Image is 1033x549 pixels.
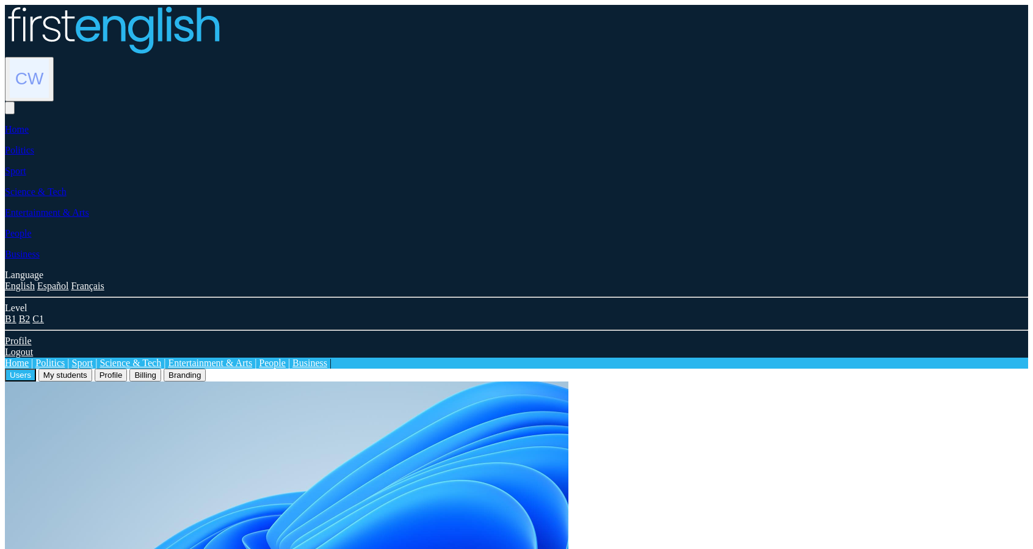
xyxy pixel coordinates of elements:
span: | [164,358,165,368]
button: Profile [95,369,128,381]
a: Business [5,249,40,259]
a: C1 [32,314,44,324]
a: Profile [5,336,32,346]
a: Science & Tech [100,358,161,368]
a: Français [71,281,104,291]
a: Entertainment & Arts [168,358,252,368]
span: | [31,358,33,368]
span: | [288,358,290,368]
img: Carmen Willonius [10,59,49,98]
a: Politics [35,358,65,368]
a: B1 [5,314,16,324]
a: Politics [5,145,34,155]
a: Home [5,124,29,134]
button: My students [38,369,92,381]
div: Language [5,270,1028,281]
span: | [95,358,97,368]
a: People [5,228,32,238]
span: | [255,358,256,368]
img: Logo [5,5,220,54]
button: Branding [164,369,206,381]
a: Sport [5,166,26,176]
a: People [259,358,286,368]
a: Science & Tech [5,186,67,197]
button: Users [5,369,36,381]
a: Entertainment & Arts [5,207,89,218]
a: Business [292,358,327,368]
button: Billing [129,369,161,381]
span: | [67,358,69,368]
a: B2 [19,314,31,324]
a: Logo [5,5,1028,57]
a: Español [37,281,69,291]
a: Sport [72,358,93,368]
a: Logout [5,347,33,357]
div: Level [5,303,1028,314]
a: English [5,281,35,291]
a: Home [5,358,29,368]
span: | [330,358,332,368]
